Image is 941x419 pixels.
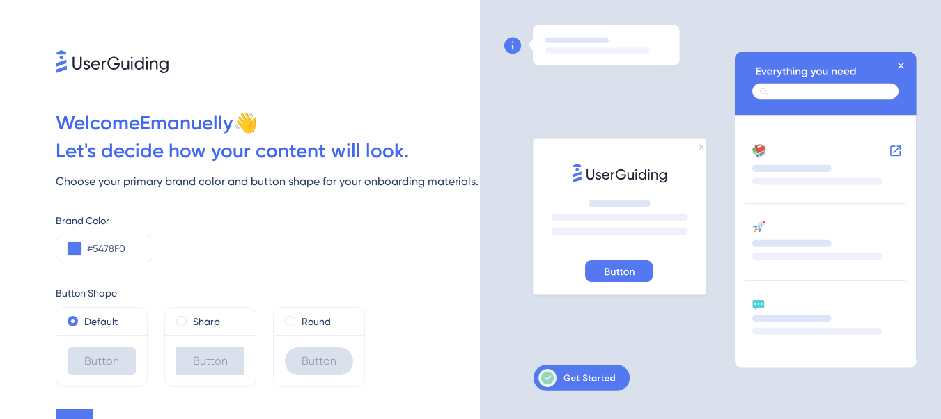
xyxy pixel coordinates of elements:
[56,285,480,301] div: Button Shape
[56,137,480,165] div: Let ' s decide how your content will look.
[56,212,480,229] div: Brand Color
[68,347,136,375] div: Button
[285,347,353,375] div: Button
[84,313,118,330] label: Default
[193,313,220,330] label: Sharp
[176,347,244,375] div: Button
[56,173,480,190] div: Choose your primary brand color and button shape for your onboarding materials.
[56,109,480,137] div: Welcome Emanuelly 👋
[302,313,331,330] label: Round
